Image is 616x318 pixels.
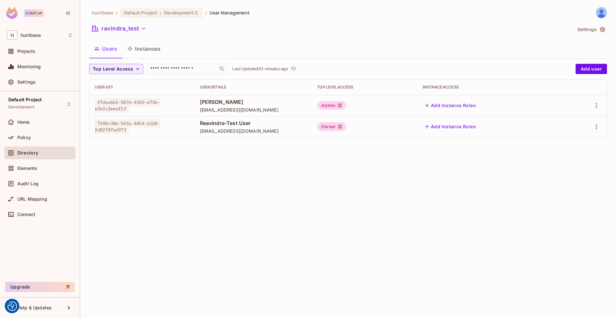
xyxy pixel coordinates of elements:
[95,98,160,113] span: f7dae662-587d-4345-a73e-e3e2c3eeaf13
[17,150,38,155] span: Directory
[89,64,143,74] button: Top Level Access
[317,85,412,90] div: Top Level Access
[116,10,117,16] li: /
[17,166,37,171] span: Elements
[8,105,34,110] span: Development
[95,85,190,90] div: User Key
[205,10,207,16] li: /
[576,64,607,74] button: Add user
[423,85,557,90] div: Instance Access
[288,65,297,73] span: Click to refresh data
[17,49,35,54] span: Projects
[124,10,157,16] span: Default Project
[200,128,307,134] span: [EMAIL_ADDRESS][DOMAIN_NAME]
[17,120,30,125] span: Home
[232,66,288,71] p: Last Updated 33 minutes ago
[200,107,307,113] span: [EMAIL_ADDRESS][DOMAIN_NAME]
[89,23,149,34] button: ravindra_test
[159,10,162,15] span: :
[17,79,36,85] span: Settings
[17,305,52,310] span: Help & Updates
[423,100,478,111] button: Add Instance Roles
[7,301,17,311] img: Revisit consent button
[8,97,42,102] span: Default Project
[17,181,38,186] span: Audit Log
[17,197,47,202] span: URL Mapping
[93,65,133,73] span: Top Level Access
[210,10,250,16] span: User Management
[200,85,307,90] div: User Details
[164,10,193,16] span: Development
[95,119,160,134] span: 7f40c38e-543a-4454-a1b8-2d82747ad373
[7,301,17,311] button: Consent Preferences
[122,41,166,57] button: Instances
[200,98,307,105] span: [PERSON_NAME]
[575,24,607,35] button: Settings
[24,9,44,17] div: Startup
[21,33,41,38] span: Workspace: huntbase
[317,122,346,131] div: Owner
[200,120,307,127] span: Reavindra-Test User
[596,7,607,18] img: Ravindra Bangrawa
[7,30,17,40] span: H
[92,10,113,16] span: the active workspace
[6,7,18,19] img: SReyMgAAAABJRU5ErkJggg==
[289,65,297,73] button: refresh
[317,101,346,110] div: Admin
[5,282,75,292] button: Upgrade
[89,41,122,57] button: Users
[17,212,35,217] span: Connect
[291,66,296,72] span: refresh
[17,64,41,69] span: Monitoring
[423,121,478,132] button: Add Instance Roles
[17,135,31,140] span: Policy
